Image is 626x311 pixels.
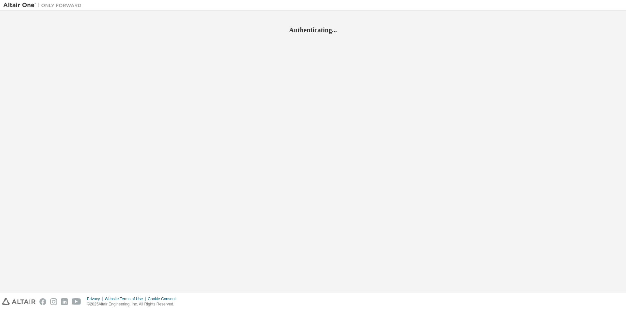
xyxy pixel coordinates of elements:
[3,26,623,34] h2: Authenticating...
[148,296,179,302] div: Cookie Consent
[2,298,36,305] img: altair_logo.svg
[72,298,81,305] img: youtube.svg
[105,296,148,302] div: Website Terms of Use
[87,296,105,302] div: Privacy
[61,298,68,305] img: linkedin.svg
[87,302,180,307] p: © 2025 Altair Engineering, Inc. All Rights Reserved.
[50,298,57,305] img: instagram.svg
[3,2,85,8] img: Altair One
[39,298,46,305] img: facebook.svg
